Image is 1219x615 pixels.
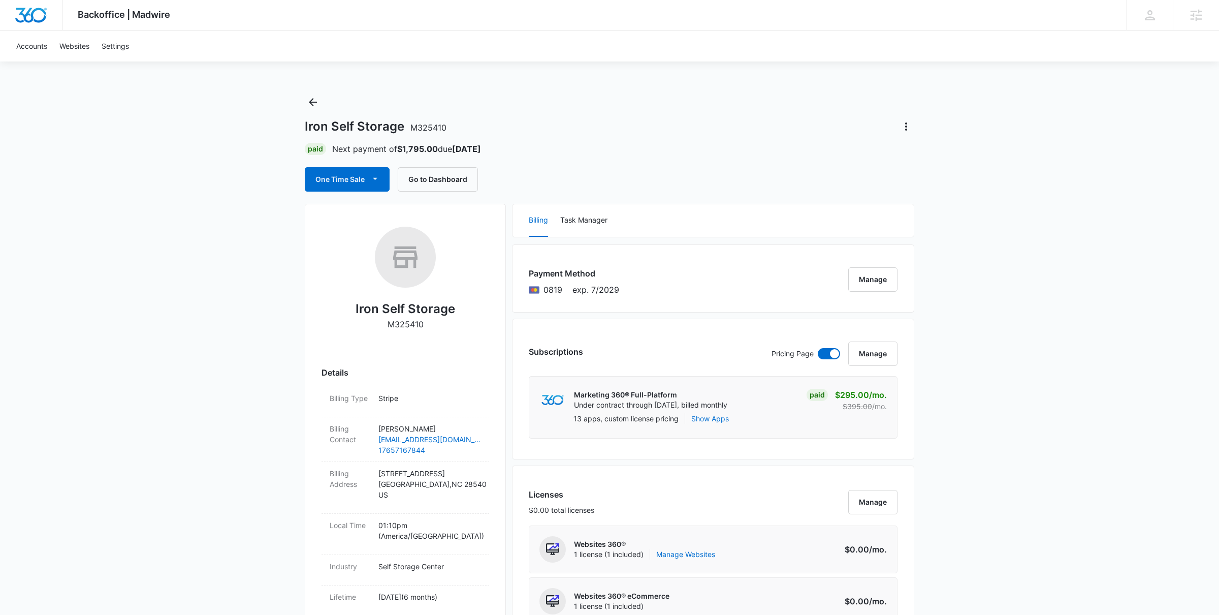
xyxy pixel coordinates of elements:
[574,601,669,611] span: 1 license (1 included)
[574,390,727,400] p: Marketing 360® Full-Platform
[574,539,715,549] p: Websites 360®
[78,9,170,20] span: Backoffice | Madwire
[378,393,481,404] p: Stripe
[848,267,897,292] button: Manage
[869,596,887,606] span: /mo.
[843,402,872,411] s: $395.00
[95,30,135,61] a: Settings
[572,284,619,296] span: exp. 7/2029
[807,389,828,401] div: Paid
[322,514,489,555] div: Local Time01:10pm (America/[GEOGRAPHIC_DATA])
[839,595,887,607] p: $0.00
[322,387,489,417] div: Billing TypeStripe
[574,549,715,560] span: 1 license (1 included)
[529,346,583,358] h3: Subscriptions
[388,318,424,330] p: M325410
[330,468,370,489] dt: Billing Address
[330,520,370,531] dt: Local Time
[397,144,438,154] strong: $1,795.00
[378,468,481,500] p: [STREET_ADDRESS] [GEOGRAPHIC_DATA] , NC 28540 US
[452,144,481,154] strong: [DATE]
[305,94,321,110] button: Back
[560,204,607,237] button: Task Manager
[656,549,715,560] a: Manage Websites
[869,390,887,400] span: /mo.
[378,592,481,602] p: [DATE] ( 6 months )
[330,393,370,404] dt: Billing Type
[529,204,548,237] button: Billing
[574,591,669,601] p: Websites 360® eCommerce
[322,366,348,379] span: Details
[410,122,446,133] span: M325410
[835,389,887,401] p: $295.00
[322,417,489,462] div: Billing Contact[PERSON_NAME][EMAIL_ADDRESS][DOMAIN_NAME]17657167844
[322,555,489,586] div: IndustrySelf Storage Center
[541,395,563,406] img: marketing360Logo
[529,267,619,280] h3: Payment Method
[332,143,481,155] p: Next payment of due
[305,119,446,134] h1: Iron Self Storage
[378,520,481,541] p: 01:10pm ( America/[GEOGRAPHIC_DATA] )
[378,434,481,445] a: [EMAIL_ADDRESS][DOMAIN_NAME]
[543,284,562,296] span: Mastercard ending with
[529,488,594,501] h3: Licenses
[848,342,897,366] button: Manage
[356,300,455,318] h2: Iron Self Storage
[305,143,326,155] div: Paid
[691,413,729,424] button: Show Apps
[869,544,887,555] span: /mo.
[398,167,478,192] button: Go to Dashboard
[305,167,390,192] button: One Time Sale
[378,561,481,572] p: Self Storage Center
[53,30,95,61] a: Websites
[848,490,897,514] button: Manage
[322,462,489,514] div: Billing Address[STREET_ADDRESS][GEOGRAPHIC_DATA],NC 28540US
[330,561,370,572] dt: Industry
[330,592,370,602] dt: Lifetime
[839,543,887,556] p: $0.00
[529,505,594,515] p: $0.00 total licenses
[574,400,727,410] p: Under contract through [DATE], billed monthly
[330,423,370,445] dt: Billing Contact
[573,413,679,424] p: 13 apps, custom license pricing
[378,445,481,455] a: 17657167844
[772,348,814,359] p: Pricing Page
[872,402,887,411] span: /mo.
[10,30,53,61] a: Accounts
[378,423,481,434] p: [PERSON_NAME]
[898,118,914,135] button: Actions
